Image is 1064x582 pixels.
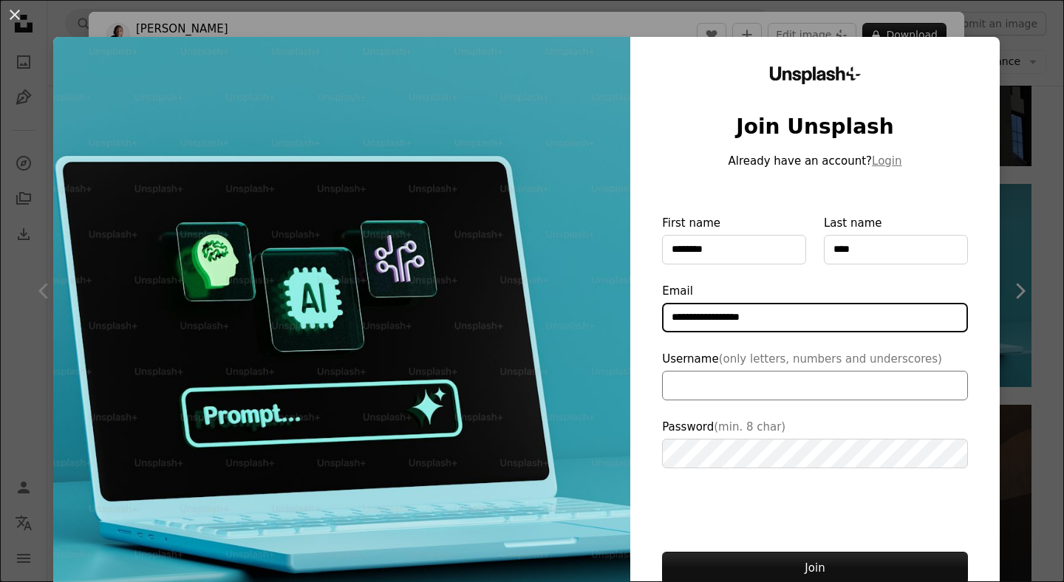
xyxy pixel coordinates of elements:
[662,152,968,170] p: Already have an account?
[714,420,785,434] span: (min. 8 char)
[824,235,968,264] input: Last name
[719,352,942,366] span: (only letters, numbers and underscores)
[662,371,968,400] input: Username(only letters, numbers and underscores)
[662,439,968,468] input: Password(min. 8 char)
[662,214,806,264] label: First name
[662,114,968,140] h1: Join Unsplash
[872,152,901,170] button: Login
[662,350,968,400] label: Username
[662,303,968,332] input: Email
[662,282,968,332] label: Email
[662,235,806,264] input: First name
[662,418,968,468] label: Password
[824,214,968,264] label: Last name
